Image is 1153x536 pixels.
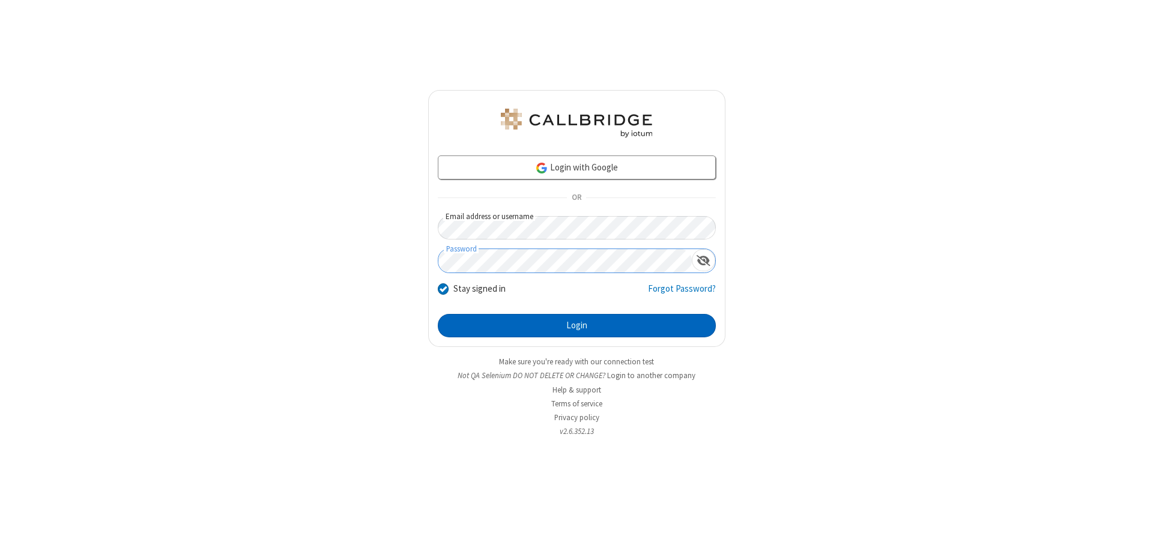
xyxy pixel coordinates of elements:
button: Login [438,314,716,338]
img: google-icon.png [535,161,548,175]
a: Make sure you're ready with our connection test [499,357,654,367]
li: Not QA Selenium DO NOT DELETE OR CHANGE? [428,370,725,381]
div: Show password [692,249,715,271]
a: Terms of service [551,399,602,409]
iframe: Chat [1123,505,1144,528]
a: Privacy policy [554,412,599,423]
button: Login to another company [607,370,695,381]
span: OR [567,190,586,206]
a: Help & support [552,385,601,395]
a: Login with Google [438,155,716,179]
img: QA Selenium DO NOT DELETE OR CHANGE [498,109,655,137]
a: Forgot Password? [648,282,716,305]
li: v2.6.352.13 [428,426,725,437]
label: Stay signed in [453,282,506,296]
input: Password [438,249,692,273]
input: Email address or username [438,216,716,239]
